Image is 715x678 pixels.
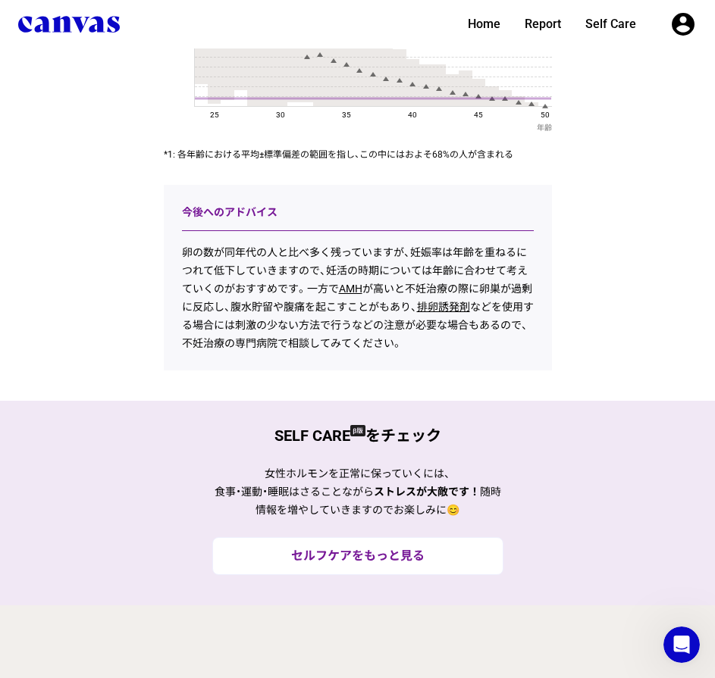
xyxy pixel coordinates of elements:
a: セルフケアをもっと見る [212,537,503,575]
div: 今後へのアドバイス [182,203,534,231]
span: などを使用する場合には刺激の少ない方法で行うなどの注意が必要な場合もあるので、不妊治療の専門病院で相談してみてください。 [182,301,534,349]
div: *1: 各年齢における平均±標準偏差の範囲を指し、この中にはおよそ68%の人が含まれる [164,148,552,161]
span: 排卵誘発剤 [417,301,470,313]
b: ストレスが大敵です！ [374,486,480,498]
i: account_circle [670,11,697,38]
span: 卵の数が同年代の人と比べ多く残っていますが、妊娠率は年齢を重ねるにつれて低下していきますので、妊活の時期については年齢に合わせて考えていくのがおすすめです。一方で [182,246,528,295]
div: 女性ホルモンを正常に保っていくには、 食事・運動・睡眠はさることながら 随時情報を増やしていきますのでお楽しみに😊 [212,464,503,519]
a: Self Care [579,15,642,33]
button: User menu [670,11,697,38]
a: Report [519,15,567,33]
iframe: Intercom live chat [663,626,700,663]
span: AMH [339,283,362,295]
a: Home [462,15,506,33]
